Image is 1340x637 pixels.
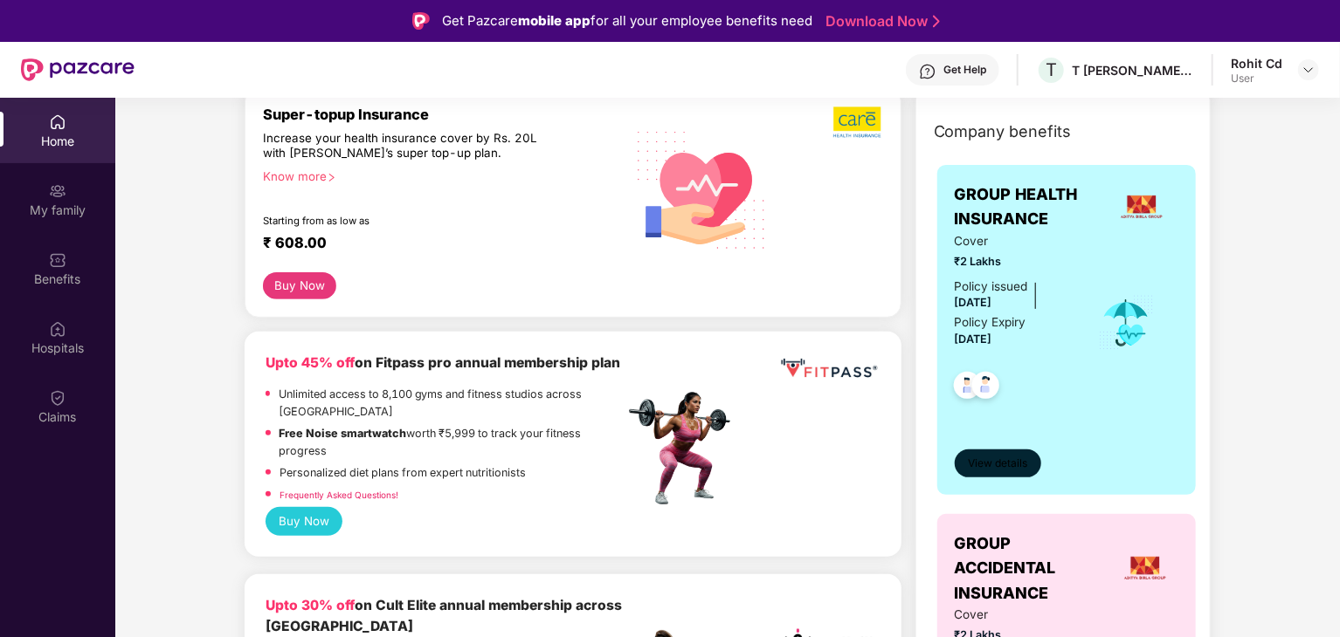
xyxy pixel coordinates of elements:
div: Rohit Cd [1231,55,1282,72]
img: svg+xml;base64,PHN2ZyBpZD0iSGVscC0zMngzMiIgeG1sbnM9Imh0dHA6Ly93d3cudzMub3JnLzIwMDAvc3ZnIiB3aWR0aD... [919,63,936,80]
img: svg+xml;base64,PHN2ZyB4bWxucz0iaHR0cDovL3d3dy53My5vcmcvMjAwMC9zdmciIHdpZHRoPSI0OC45NDMiIGhlaWdodD... [946,366,989,409]
img: svg+xml;base64,PHN2ZyBpZD0iSG9zcGl0YWxzIiB4bWxucz0iaHR0cDovL3d3dy53My5vcmcvMjAwMC9zdmciIHdpZHRoPS... [49,320,66,338]
img: insurerLogo [1118,183,1165,230]
div: Get Help [943,63,986,77]
img: svg+xml;base64,PHN2ZyBpZD0iQ2xhaW0iIHhtbG5zPSJodHRwOi8vd3d3LnczLm9yZy8yMDAwL3N2ZyIgd2lkdGg9IjIwIi... [49,389,66,407]
img: svg+xml;base64,PHN2ZyBpZD0iSG9tZSIgeG1sbnM9Imh0dHA6Ly93d3cudzMub3JnLzIwMDAvc3ZnIiB3aWR0aD0iMjAiIG... [49,113,66,131]
img: svg+xml;base64,PHN2ZyB3aWR0aD0iMjAiIGhlaWdodD0iMjAiIHZpZXdCb3g9IjAgMCAyMCAyMCIgZmlsbD0ibm9uZSIgeG... [49,182,66,200]
img: icon [1098,294,1155,352]
b: Upto 30% off [266,597,355,613]
div: T [PERSON_NAME] & [PERSON_NAME] [1072,62,1194,79]
span: ₹2 Lakhs [955,253,1074,271]
img: Logo [412,12,430,30]
span: Cover [955,606,1074,624]
div: Increase your health insurance cover by Rs. 20L with [PERSON_NAME]’s super top-up plan. [263,131,549,162]
span: T [1046,59,1057,80]
div: ₹ 608.00 [263,234,607,255]
a: Download Now [825,12,935,31]
div: Policy issued [955,277,1028,296]
div: Get Pazcare for all your employee benefits need [442,10,812,31]
img: insurerLogo [1122,545,1169,592]
span: GROUP ACCIDENTAL INSURANCE [955,531,1112,606]
p: Unlimited access to 8,100 gyms and fitness studios across [GEOGRAPHIC_DATA] [279,386,625,421]
p: Personalized diet plans from expert nutritionists [280,464,526,482]
img: svg+xml;base64,PHN2ZyB4bWxucz0iaHR0cDovL3d3dy53My5vcmcvMjAwMC9zdmciIHdpZHRoPSI0OC45NDMiIGhlaWdodD... [964,366,1007,409]
img: b5dec4f62d2307b9de63beb79f102df3.png [833,106,883,139]
a: Frequently Asked Questions! [280,490,398,500]
div: Policy Expiry [955,313,1026,332]
span: Cover [955,232,1074,250]
img: Stroke [933,12,940,31]
p: worth ₹5,999 to track your fitness progress [280,425,625,460]
img: fppp.png [777,353,880,385]
span: GROUP HEALTH INSURANCE [955,182,1105,232]
div: Starting from as low as [263,215,550,227]
span: right [327,173,336,182]
div: Super-topup Insurance [263,106,625,123]
img: svg+xml;base64,PHN2ZyBpZD0iRHJvcGRvd24tMzJ4MzIiIHhtbG5zPSJodHRwOi8vd3d3LnczLm9yZy8yMDAwL3N2ZyIgd2... [1302,63,1316,77]
button: Buy Now [266,507,343,535]
span: View details [968,455,1027,472]
img: svg+xml;base64,PHN2ZyBpZD0iQmVuZWZpdHMiIHhtbG5zPSJodHRwOi8vd3d3LnczLm9yZy8yMDAwL3N2ZyIgd2lkdGg9Ij... [49,251,66,269]
b: on Cult Elite annual membership across [GEOGRAPHIC_DATA] [266,597,622,635]
strong: mobile app [518,12,591,29]
img: svg+xml;base64,PHN2ZyB4bWxucz0iaHR0cDovL3d3dy53My5vcmcvMjAwMC9zdmciIHhtbG5zOnhsaW5rPSJodHRwOi8vd3... [625,110,780,268]
img: fpp.png [624,387,746,510]
span: Company benefits [934,120,1072,144]
b: Upto 45% off [266,354,355,371]
img: New Pazcare Logo [21,58,135,81]
b: on Fitpass pro annual membership plan [266,354,620,371]
span: [DATE] [955,296,992,309]
button: View details [955,449,1041,477]
div: Know more [263,169,614,182]
strong: Free Noise smartwatch [280,427,407,440]
div: User [1231,72,1282,86]
button: Buy Now [263,272,337,299]
span: [DATE] [955,332,992,346]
